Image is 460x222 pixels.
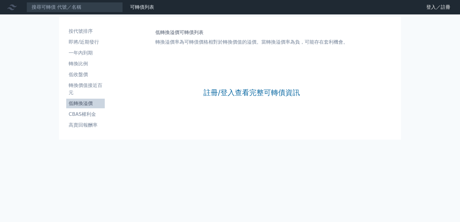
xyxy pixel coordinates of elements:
[66,60,105,67] li: 轉換比例
[204,88,300,97] a: 註冊/登入查看完整可轉債資訊
[66,111,105,118] li: CBAS權利金
[66,120,105,130] a: 高賣回報酬率
[130,4,154,10] a: 可轉債列表
[66,81,105,97] a: 轉換價值接近百元
[66,48,105,58] a: 一年內到期
[66,26,105,36] a: 按代號排序
[66,99,105,108] a: 低轉換溢價
[66,100,105,107] li: 低轉換溢價
[66,49,105,57] li: 一年內到期
[66,82,105,96] li: 轉換價值接近百元
[66,109,105,119] a: CBAS權利金
[66,39,105,46] li: 即將/近期發行
[66,37,105,47] a: 即將/近期發行
[66,122,105,129] li: 高賣回報酬率
[66,28,105,35] li: 按代號排序
[26,2,123,12] input: 搜尋可轉債 代號／名稱
[155,29,348,36] h1: 低轉換溢價可轉債列表
[155,39,348,46] p: 轉換溢價率為可轉債價格相對於轉換價值的溢價。當轉換溢價率為負，可能存在套利機會。
[66,71,105,78] li: 低收盤價
[66,70,105,79] a: 低收盤價
[66,59,105,69] a: 轉換比例
[421,2,455,12] a: 登入／註冊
